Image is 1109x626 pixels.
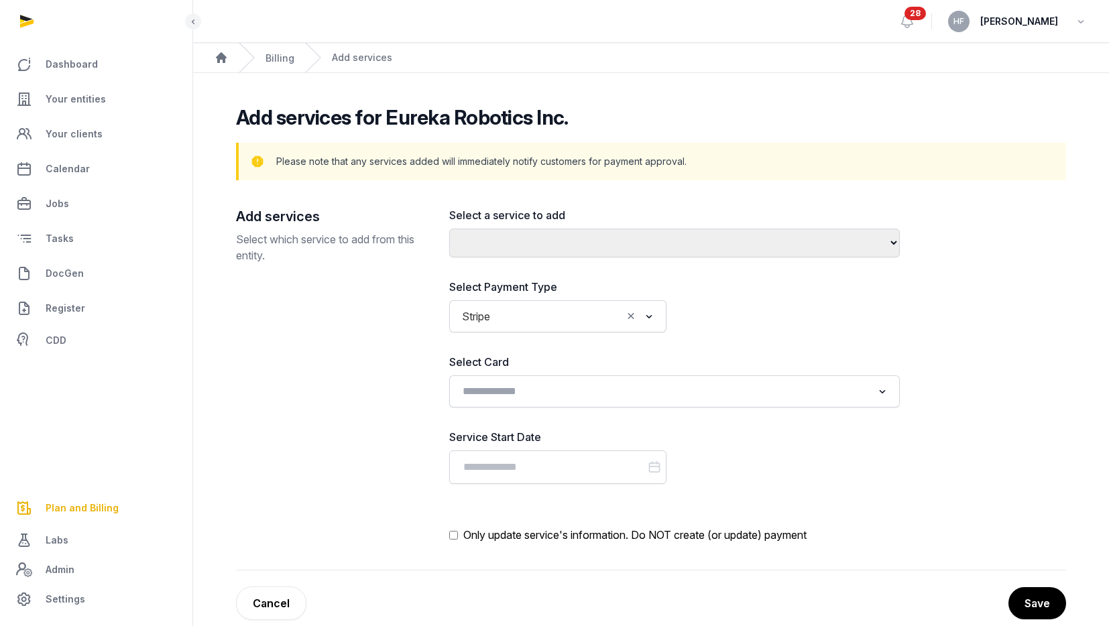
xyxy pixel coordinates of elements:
[46,532,68,548] span: Labs
[332,51,392,64] div: Add services
[266,52,294,64] a: Billing
[276,155,687,168] p: Please note that any services added will immediately notify customers for payment approval.
[904,7,926,20] span: 28
[456,304,660,328] div: Search for option
[463,527,807,543] span: Only update service's information. Do NOT create (or update) payment
[11,118,182,150] a: Your clients
[948,11,970,32] button: HF
[980,13,1058,29] span: [PERSON_NAME]
[46,231,74,247] span: Tasks
[11,524,182,556] a: Labs
[11,153,182,185] a: Calendar
[457,382,872,401] input: Search for option
[46,265,84,281] span: DocGen
[11,556,182,583] a: Admin
[193,43,1109,73] nav: Breadcrumb
[236,207,428,226] h2: Add services
[11,223,182,255] a: Tasks
[46,126,103,142] span: Your clients
[449,354,900,370] label: Select Card
[46,196,69,212] span: Jobs
[953,17,964,25] span: HF
[11,83,182,115] a: Your entities
[46,500,119,516] span: Plan and Billing
[625,307,637,326] button: Clear Selected
[11,188,182,220] a: Jobs
[449,429,666,445] label: Service Start Date
[459,307,493,326] span: Stripe
[11,492,182,524] a: Plan and Billing
[46,591,85,607] span: Settings
[46,91,106,107] span: Your entities
[11,292,182,324] a: Register
[46,56,98,72] span: Dashboard
[449,279,666,295] label: Select Payment Type
[11,257,182,290] a: DocGen
[1008,587,1066,619] button: Save
[236,586,306,620] a: Cancel
[496,307,622,326] input: Search for option
[449,450,666,484] input: Datepicker input
[236,231,428,263] p: Select which service to add from this entity.
[46,161,90,177] span: Calendar
[236,105,1055,129] h2: Add services for Eureka Robotics Inc.
[11,583,182,615] a: Settings
[11,327,182,354] a: CDD
[456,379,893,403] div: Search for option
[46,332,66,349] span: CDD
[46,300,85,316] span: Register
[11,48,182,80] a: Dashboard
[46,562,74,578] span: Admin
[449,207,900,223] label: Select a service to add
